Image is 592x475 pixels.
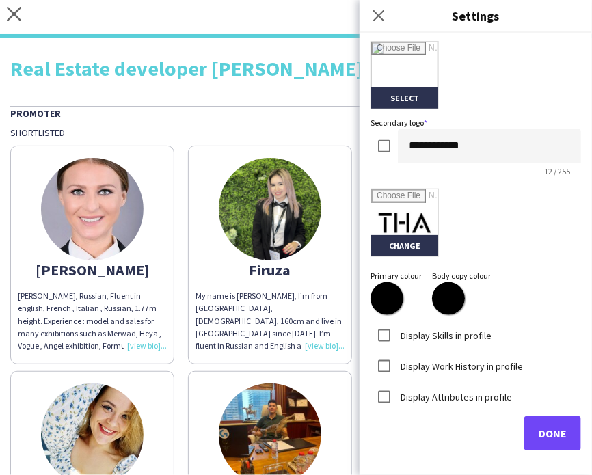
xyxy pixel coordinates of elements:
[432,271,491,281] label: Body copy colour
[10,106,582,120] div: Promoter
[398,329,492,341] label: Display Skills in profile
[398,390,512,403] label: Display Attributes in profile
[196,264,345,276] div: Firuza
[18,264,167,276] div: [PERSON_NAME]
[371,118,427,128] label: Secondary logo
[219,158,321,260] img: thumb-cb7924d6-3f18-46fd-ad78-1aaa8a2d7a3f.jpg
[533,166,581,176] span: 12 / 255
[18,290,167,352] div: [PERSON_NAME], Russian, Fluent in english, French , Italian , Russian, 1.77m height. Experience :...
[360,7,592,25] h3: Settings
[539,426,567,440] span: Done
[398,359,523,372] label: Display Work History in profile
[41,158,144,260] img: thumb-6233ab15dcd25.jpg
[10,58,582,79] div: Real Estate developer [PERSON_NAME]
[371,271,422,281] label: Primary colour
[10,126,582,139] div: Shortlisted
[196,290,345,352] div: My name is [PERSON_NAME], I’m from [GEOGRAPHIC_DATA], [DEMOGRAPHIC_DATA], 160cm and live in [GEOG...
[524,416,581,450] button: Done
